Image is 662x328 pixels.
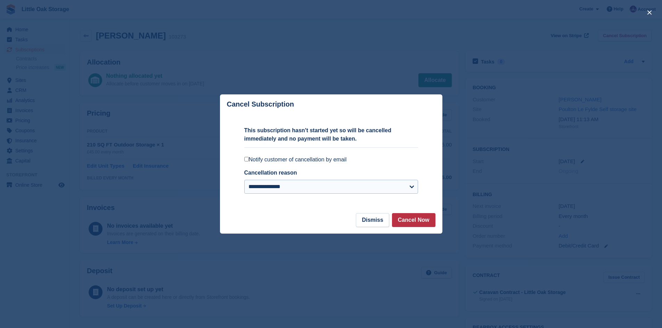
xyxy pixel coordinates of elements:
button: Dismiss [356,213,389,227]
p: Cancel Subscription [227,100,294,108]
button: Cancel Now [392,213,435,227]
input: Notify customer of cancellation by email [244,157,249,161]
button: close [644,7,655,18]
label: Cancellation reason [244,170,297,176]
label: Notify customer of cancellation by email [244,156,418,163]
p: This subscription hasn't started yet so will be cancelled immediately and no payment will be taken. [244,126,418,143]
